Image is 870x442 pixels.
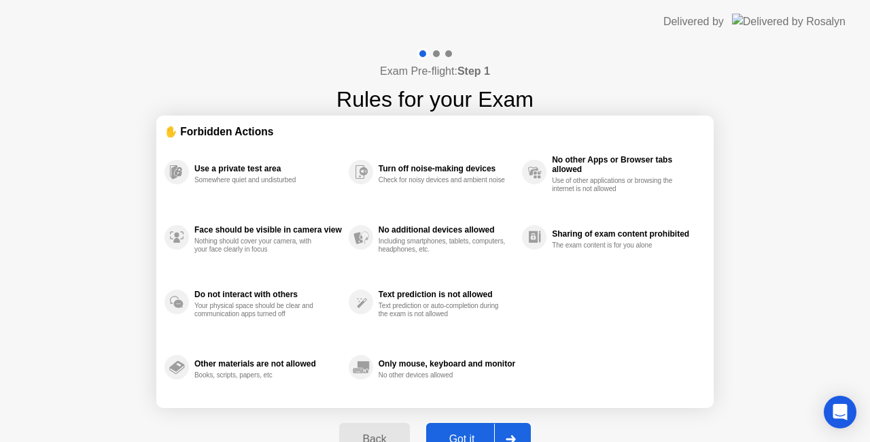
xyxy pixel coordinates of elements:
[552,241,680,250] div: The exam content is for you alone
[457,65,490,77] b: Step 1
[380,63,490,80] h4: Exam Pre-flight:
[194,164,342,173] div: Use a private test area
[194,237,323,254] div: Nothing should cover your camera, with your face clearly in focus
[663,14,724,30] div: Delivered by
[194,359,342,369] div: Other materials are not allowed
[379,302,507,318] div: Text prediction or auto-completion during the exam is not allowed
[336,83,534,116] h1: Rules for your Exam
[379,290,515,299] div: Text prediction is not allowed
[379,225,515,235] div: No additional devices allowed
[552,229,699,239] div: Sharing of exam content prohibited
[194,176,323,184] div: Somewhere quiet and undisturbed
[379,176,507,184] div: Check for noisy devices and ambient noise
[194,290,342,299] div: Do not interact with others
[379,237,507,254] div: Including smartphones, tablets, computers, headphones, etc.
[194,225,342,235] div: Face should be visible in camera view
[552,177,680,193] div: Use of other applications or browsing the internet is not allowed
[164,124,706,139] div: ✋ Forbidden Actions
[379,359,515,369] div: Only mouse, keyboard and monitor
[732,14,846,29] img: Delivered by Rosalyn
[824,396,856,428] div: Open Intercom Messenger
[194,371,323,379] div: Books, scripts, papers, etc
[379,164,515,173] div: Turn off noise-making devices
[379,371,507,379] div: No other devices allowed
[552,155,699,174] div: No other Apps or Browser tabs allowed
[194,302,323,318] div: Your physical space should be clear and communication apps turned off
